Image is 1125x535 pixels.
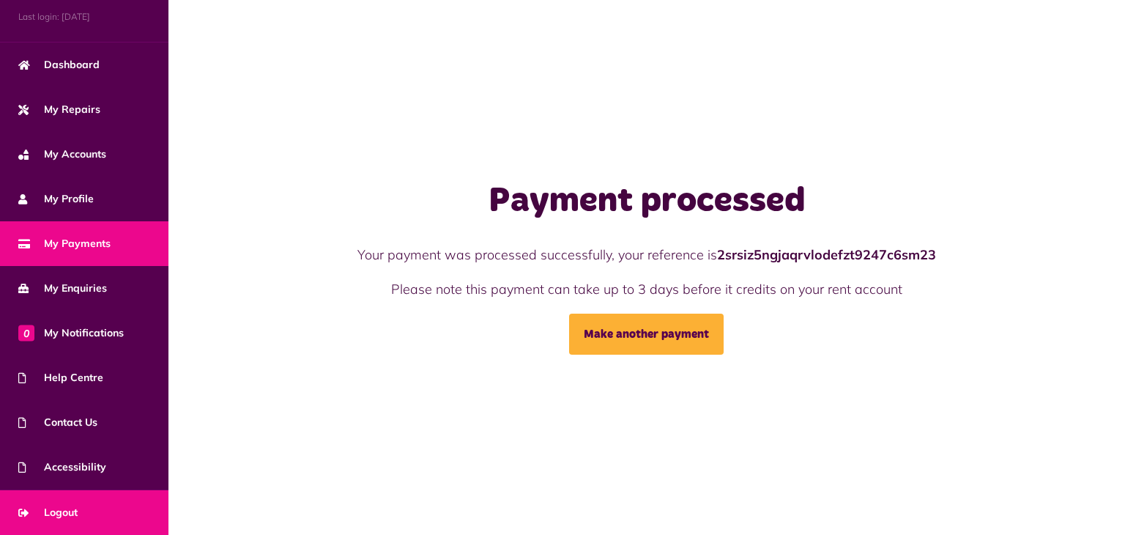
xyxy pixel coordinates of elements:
h1: Payment processed [321,180,973,223]
span: Contact Us [18,415,97,430]
span: Dashboard [18,57,100,73]
span: My Notifications [18,325,124,341]
span: My Repairs [18,102,100,117]
span: My Payments [18,236,111,251]
span: My Accounts [18,147,106,162]
span: Help Centre [18,370,103,385]
p: Please note this payment can take up to 3 days before it credits on your rent account [321,279,973,299]
span: Last login: [DATE] [18,10,150,23]
span: 0 [18,325,34,341]
p: Your payment was processed successfully, your reference is [321,245,973,265]
strong: 2srsiz5ngjaqrvlodefzt9247c6sm23 [717,246,936,263]
span: My Enquiries [18,281,107,296]
span: My Profile [18,191,94,207]
a: Make another payment [569,314,724,355]
span: Logout [18,505,78,520]
span: Accessibility [18,460,106,475]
